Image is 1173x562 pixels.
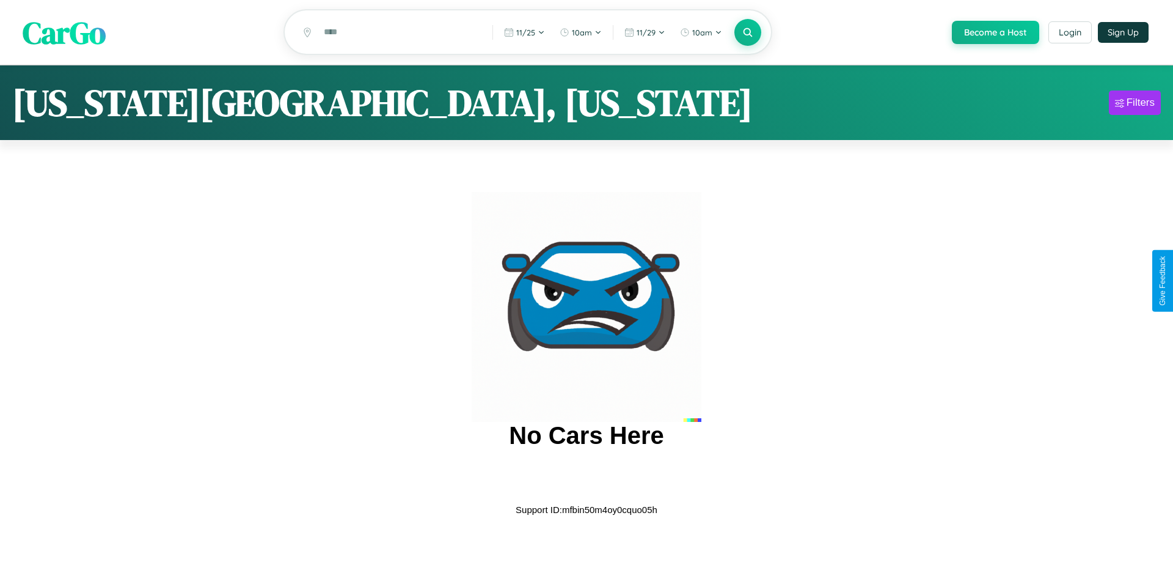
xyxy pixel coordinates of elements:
button: Filters [1109,91,1161,115]
h2: No Cars Here [509,422,663,449]
button: 10am [674,23,728,42]
button: 11/25 [498,23,551,42]
button: Sign Up [1098,22,1149,43]
button: 10am [554,23,608,42]
h1: [US_STATE][GEOGRAPHIC_DATA], [US_STATE] [12,78,753,128]
p: Support ID: mfbin50m4oy0cquo05h [516,501,657,518]
span: 10am [572,28,592,37]
span: 11 / 29 [637,28,656,37]
span: CarGo [23,11,106,53]
button: 11/29 [618,23,671,42]
div: Filters [1127,97,1155,109]
img: car [472,192,701,422]
button: Login [1048,21,1092,43]
span: 11 / 25 [516,28,535,37]
span: 10am [692,28,712,37]
div: Give Feedback [1158,256,1167,306]
button: Become a Host [952,21,1039,44]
